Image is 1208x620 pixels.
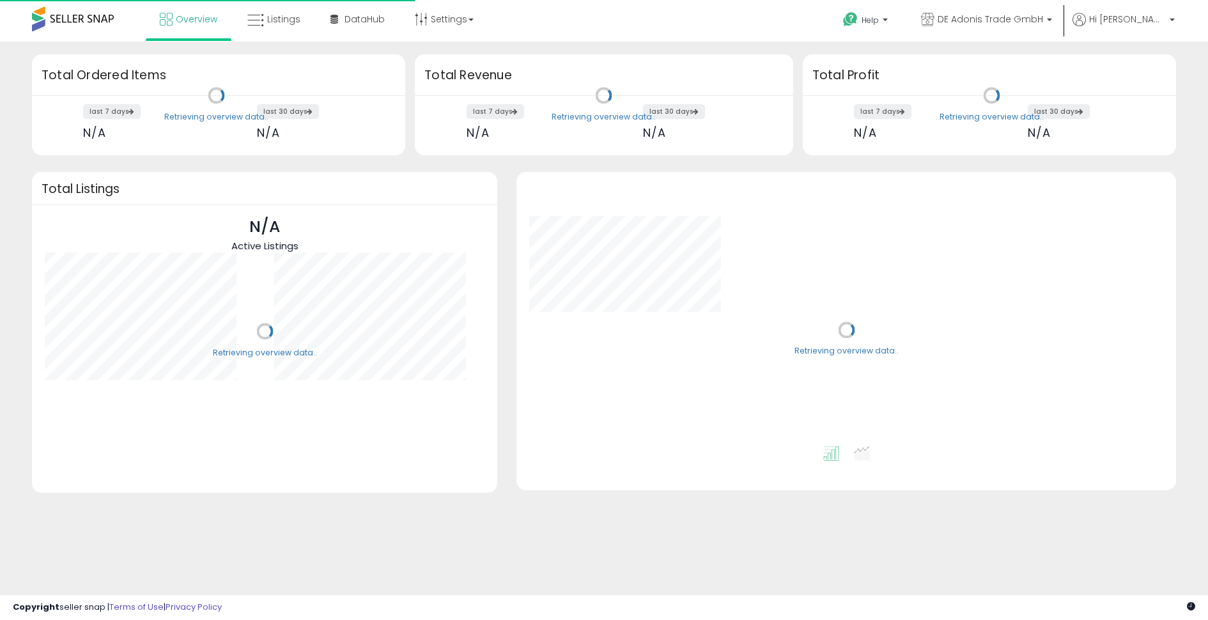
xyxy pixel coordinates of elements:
[345,13,385,26] span: DataHub
[833,2,901,42] a: Help
[1072,13,1175,42] a: Hi [PERSON_NAME]
[176,13,217,26] span: Overview
[842,12,858,27] i: Get Help
[862,15,879,26] span: Help
[213,347,317,359] div: Retrieving overview data..
[794,346,899,357] div: Retrieving overview data..
[267,13,300,26] span: Listings
[164,111,268,123] div: Retrieving overview data..
[940,111,1044,123] div: Retrieving overview data..
[938,13,1043,26] span: DE Adonis Trade GmbH
[552,111,656,123] div: Retrieving overview data..
[1089,13,1166,26] span: Hi [PERSON_NAME]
